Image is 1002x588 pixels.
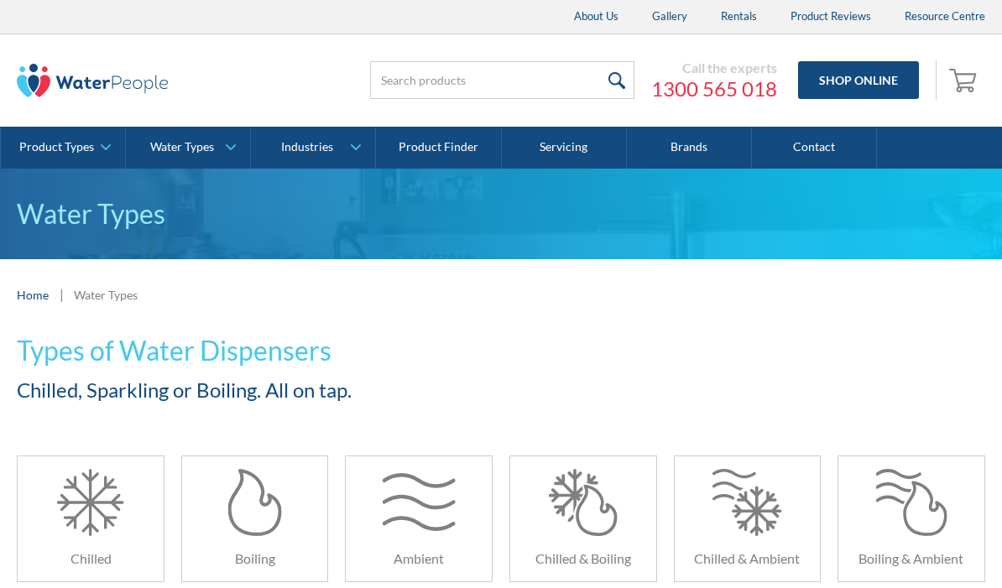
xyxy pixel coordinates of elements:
[1,127,125,169] a: Product Types
[651,76,777,101] a: 1300 565 018
[945,60,985,101] a: Open cart
[251,127,375,169] a: Industries
[627,127,752,169] a: Brands
[675,549,821,569] h6: Chilled & Ambient
[346,549,492,569] h6: Ambient
[17,330,671,371] h1: Types of Water Dispensers
[798,61,919,99] a: Shop Online
[126,127,250,169] a: Water Types
[509,455,657,582] a: Chilled & Boiling
[281,140,333,154] div: Industries
[181,455,329,582] a: Boiling
[57,284,65,304] div: |
[502,127,627,169] a: Servicing
[74,286,138,304] div: Water Types
[674,455,822,582] a: Chilled & Ambient
[17,286,49,304] a: Home
[150,140,214,154] div: Water Types
[17,64,168,97] img: The Water People
[17,375,671,405] h2: Chilled, Sparkling or Boiling. All on tap.
[17,194,985,234] p: Water Types
[838,549,984,569] h6: Boiling & Ambient
[510,549,656,569] h6: Chilled & Boiling
[949,66,981,93] img: shopping cart
[752,127,877,169] a: Contact
[17,455,164,582] a: Chilled
[182,549,328,569] h6: Boiling
[838,455,985,582] a: Boiling & Ambient
[376,127,501,169] a: Product Finder
[19,140,94,154] div: Product Types
[345,455,493,582] a: Ambient
[18,549,164,569] h6: Chilled
[370,61,634,99] input: Search products
[651,60,777,76] div: Call the experts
